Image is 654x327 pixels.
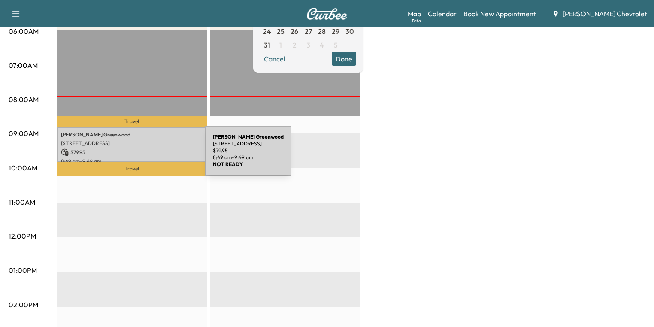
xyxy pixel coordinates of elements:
span: 5 [334,40,338,50]
p: 10:00AM [9,163,37,173]
span: 30 [345,26,354,36]
span: 4 [320,40,324,50]
span: 24 [263,26,271,36]
p: 06:00AM [9,26,39,36]
p: $ 79.95 [61,148,203,156]
p: 09:00AM [9,128,39,139]
a: Book New Appointment [463,9,536,19]
p: [STREET_ADDRESS] [61,140,203,147]
span: 31 [264,40,270,50]
p: 11:00AM [9,197,35,207]
img: Curbee Logo [306,8,348,20]
span: [PERSON_NAME] Chevrolet [563,9,647,19]
span: 3 [306,40,310,50]
p: 07:00AM [9,60,38,70]
span: 28 [318,26,326,36]
a: Calendar [428,9,457,19]
span: 27 [305,26,312,36]
p: 12:00PM [9,231,36,241]
div: Beta [412,18,421,24]
p: Travel [57,116,207,127]
p: 02:00PM [9,300,38,310]
span: 25 [277,26,285,36]
p: 08:00AM [9,94,39,105]
button: Cancel [260,52,289,66]
p: 8:49 am - 9:49 am [61,158,203,165]
span: 1 [279,40,282,50]
p: 01:00PM [9,265,37,276]
a: MapBeta [408,9,421,19]
p: Travel [57,162,207,176]
span: 2 [293,40,297,50]
p: [PERSON_NAME] Greenwood [61,131,203,138]
button: Done [332,52,356,66]
span: 26 [291,26,298,36]
span: 29 [332,26,339,36]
